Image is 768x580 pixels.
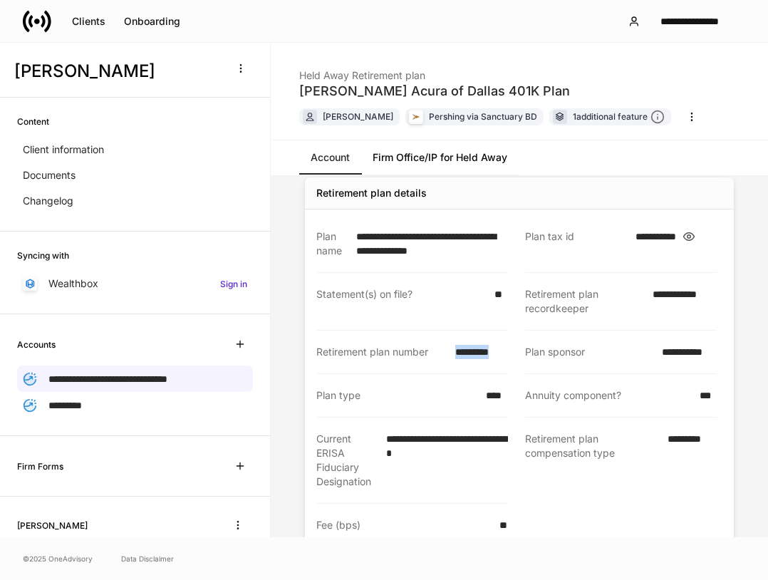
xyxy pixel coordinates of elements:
[17,162,253,188] a: Documents
[48,276,98,291] p: Wealthbox
[17,519,88,532] h6: [PERSON_NAME]
[316,518,491,532] div: Fee (bps)
[525,345,653,359] div: Plan sponsor
[124,16,180,26] div: Onboarding
[23,168,76,182] p: Documents
[121,553,174,564] a: Data Disclaimer
[299,140,361,175] a: Account
[220,277,247,291] h6: Sign in
[17,460,63,473] h6: Firm Forms
[14,60,220,83] h3: [PERSON_NAME]
[525,229,627,258] div: Plan tax id
[573,110,665,125] div: 1 additional feature
[17,249,69,262] h6: Syncing with
[316,345,447,359] div: Retirement plan number
[23,553,93,564] span: © 2025 OneAdvisory
[525,287,644,316] div: Retirement plan recordkeeper
[316,287,486,316] div: Statement(s) on file?
[525,432,659,490] div: Retirement plan compensation type
[115,10,190,33] button: Onboarding
[316,229,348,258] div: Plan name
[17,188,253,214] a: Changelog
[63,10,115,33] button: Clients
[323,110,393,123] div: [PERSON_NAME]
[23,194,73,208] p: Changelog
[299,83,570,100] div: [PERSON_NAME] Acura of Dallas 401K Plan
[72,16,105,26] div: Clients
[316,186,427,200] div: Retirement plan details
[316,432,378,489] div: Current ERISA Fiduciary Designation
[17,271,253,296] a: WealthboxSign in
[316,388,477,403] div: Plan type
[17,338,56,351] h6: Accounts
[361,140,519,175] a: Firm Office/IP for Held Away
[525,388,691,403] div: Annuity component?
[17,137,253,162] a: Client information
[17,115,49,128] h6: Content
[429,110,537,123] div: Pershing via Sanctuary BD
[23,143,104,157] p: Client information
[299,60,570,83] div: Held Away Retirement plan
